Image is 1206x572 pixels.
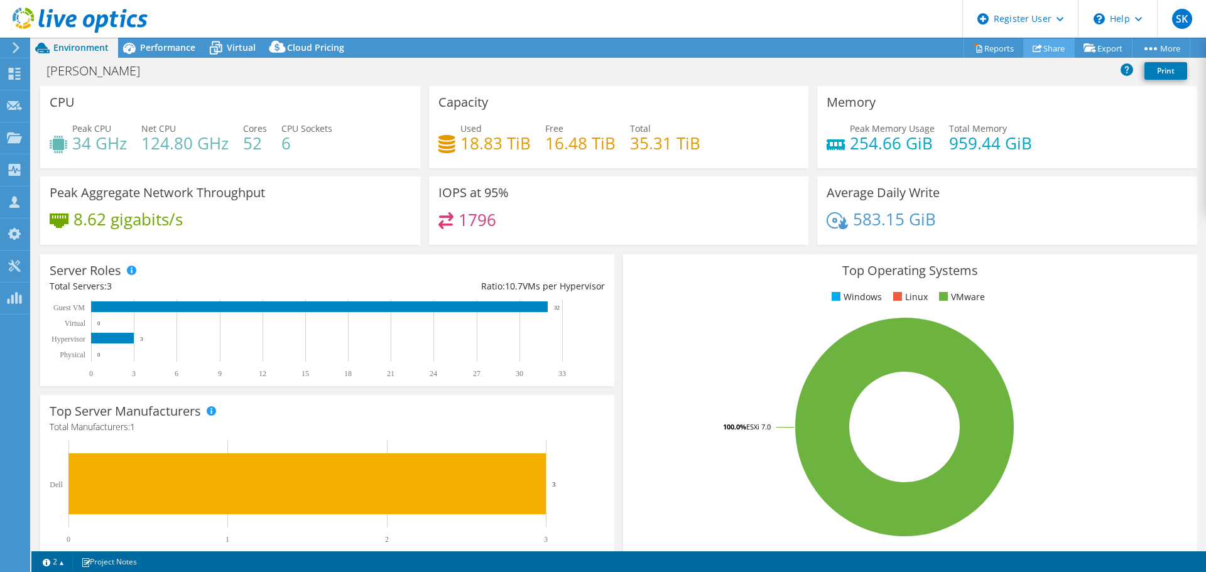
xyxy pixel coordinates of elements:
[50,420,605,434] h4: Total Manufacturers:
[281,122,332,134] span: CPU Sockets
[72,136,127,150] h4: 34 GHz
[545,136,616,150] h4: 16.48 TiB
[50,186,265,200] h3: Peak Aggregate Network Throughput
[141,136,229,150] h4: 124.80 GHz
[73,212,183,226] h4: 8.62 gigabits/s
[175,369,178,378] text: 6
[460,122,482,134] span: Used
[723,422,746,431] tspan: 100.0%
[97,320,100,326] text: 0
[243,122,267,134] span: Cores
[67,535,70,544] text: 0
[130,421,135,433] span: 1
[50,480,63,489] text: Dell
[50,279,327,293] div: Total Servers:
[65,319,86,328] text: Virtual
[50,264,121,278] h3: Server Roles
[140,41,195,53] span: Performance
[387,369,394,378] text: 21
[132,369,136,378] text: 3
[243,136,267,150] h4: 52
[1094,13,1105,24] svg: \n
[430,369,437,378] text: 24
[50,95,75,109] h3: CPU
[72,554,146,569] a: Project Notes
[50,404,201,418] h3: Top Server Manufacturers
[60,350,85,359] text: Physical
[544,535,548,544] text: 3
[630,136,700,150] h4: 35.31 TiB
[949,136,1032,150] h4: 959.44 GiB
[97,352,100,358] text: 0
[1023,38,1075,58] a: Share
[438,95,488,109] h3: Capacity
[107,280,112,292] span: 3
[385,535,389,544] text: 2
[53,41,109,53] span: Environment
[545,122,563,134] span: Free
[218,369,222,378] text: 9
[141,122,176,134] span: Net CPU
[505,280,523,292] span: 10.7
[827,186,940,200] h3: Average Daily Write
[1132,38,1190,58] a: More
[949,122,1007,134] span: Total Memory
[850,122,935,134] span: Peak Memory Usage
[630,122,651,134] span: Total
[828,290,882,304] li: Windows
[438,186,509,200] h3: IOPS at 95%
[225,535,229,544] text: 1
[227,41,256,53] span: Virtual
[344,369,352,378] text: 18
[1074,38,1133,58] a: Export
[558,369,566,378] text: 33
[554,305,560,311] text: 32
[89,369,93,378] text: 0
[140,336,143,342] text: 3
[327,279,605,293] div: Ratio: VMs per Hypervisor
[746,422,771,431] tspan: ESXi 7.0
[473,369,481,378] text: 27
[34,554,73,569] a: 2
[552,480,556,488] text: 3
[281,136,332,150] h4: 6
[890,290,928,304] li: Linux
[460,136,531,150] h4: 18.83 TiB
[287,41,344,53] span: Cloud Pricing
[516,369,523,378] text: 30
[850,136,935,150] h4: 254.66 GiB
[1172,9,1192,29] span: SK
[53,303,85,312] text: Guest VM
[72,122,111,134] span: Peak CPU
[1144,62,1187,80] a: Print
[853,212,936,226] h4: 583.15 GiB
[259,369,266,378] text: 12
[41,64,160,78] h1: [PERSON_NAME]
[827,95,876,109] h3: Memory
[936,290,985,304] li: VMware
[301,369,309,378] text: 15
[52,335,85,343] text: Hypervisor
[459,213,496,227] h4: 1796
[633,264,1188,278] h3: Top Operating Systems
[964,38,1024,58] a: Reports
